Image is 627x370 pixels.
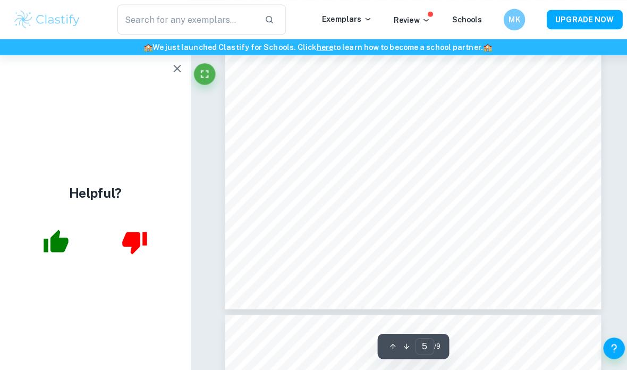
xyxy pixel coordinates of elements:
[318,13,367,24] p: Exemplars
[142,42,151,51] span: 🏫
[539,10,614,29] button: UPGRADE NOW
[428,337,435,347] span: / 9
[446,15,476,23] a: Schools
[2,40,625,52] h6: We just launched Clastify for Schools. Click to learn how to become a school partner.
[477,42,486,51] span: 🏫
[13,9,80,30] img: Clastify logo
[68,181,120,200] h4: Helpful?
[191,62,213,83] button: Fullscreen
[502,13,514,25] h6: MK
[595,333,616,354] button: Help and Feedback
[312,42,329,51] a: here
[497,9,518,30] button: MK
[116,4,252,34] input: Search for any exemplars...
[388,14,425,26] p: Review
